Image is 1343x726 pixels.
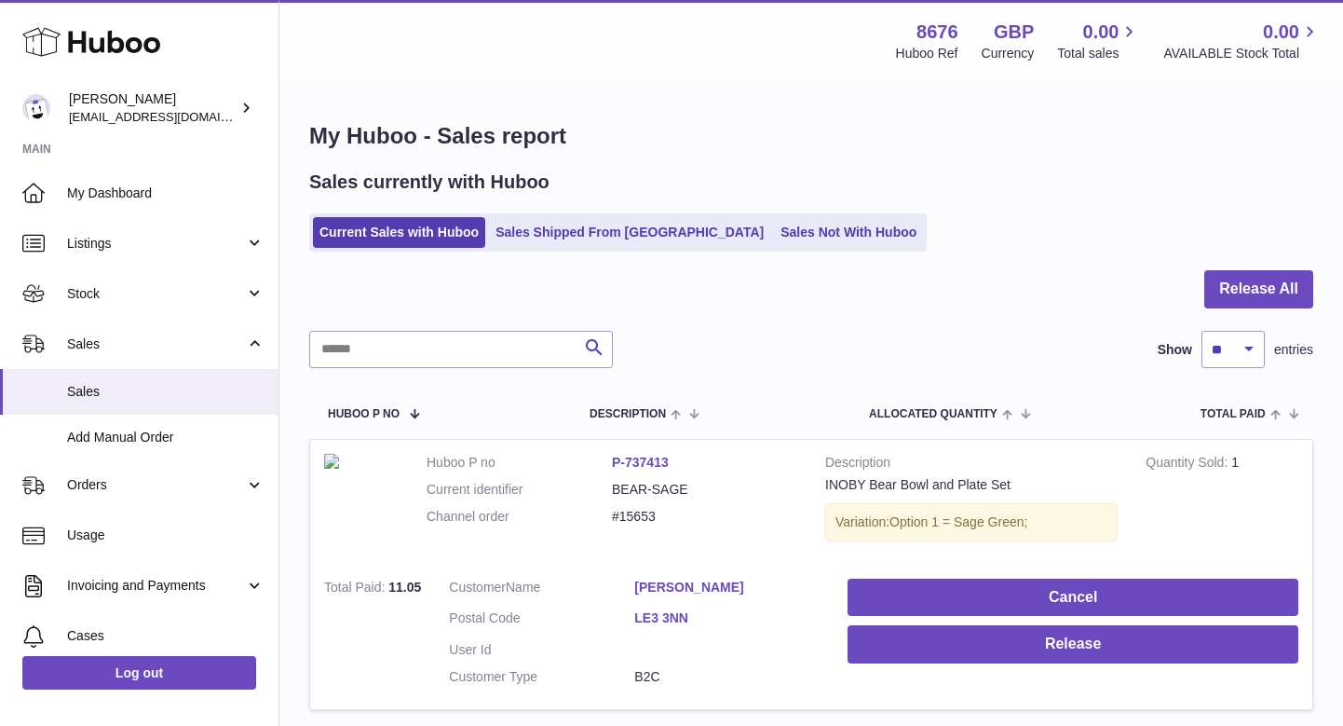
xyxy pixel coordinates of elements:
[869,408,997,420] span: ALLOCATED Quantity
[916,20,958,45] strong: 8676
[67,383,265,401] span: Sales
[489,217,770,248] a: Sales Shipped From [GEOGRAPHIC_DATA]
[1146,455,1231,474] strong: Quantity Sold
[1263,20,1299,45] span: 0.00
[825,454,1118,476] strong: Description
[1158,341,1192,359] label: Show
[825,503,1118,541] div: Variation:
[896,45,958,62] div: Huboo Ref
[825,476,1118,494] div: INOBY Bear Bowl and Plate Set
[1163,45,1321,62] span: AVAILABLE Stock Total
[449,641,634,659] dt: User Id
[449,610,634,632] dt: Postal Code
[1204,270,1313,308] button: Release All
[427,454,612,472] dt: Huboo P no
[1057,45,1140,62] span: Total sales
[67,285,245,303] span: Stock
[67,476,245,494] span: Orders
[67,336,245,353] span: Sales
[1274,341,1313,359] span: entries
[982,45,1035,62] div: Currency
[994,20,1034,45] strong: GBP
[1083,20,1119,45] span: 0.00
[69,90,237,126] div: [PERSON_NAME]
[612,481,797,499] dd: BEAR-SAGE
[634,668,820,686] dd: B2C
[328,408,400,420] span: Huboo P no
[889,514,1027,529] span: Option 1 = Sage Green;
[388,580,421,595] span: 11.05
[67,429,265,446] span: Add Manual Order
[69,109,274,124] span: [EMAIL_ADDRESS][DOMAIN_NAME]
[634,610,820,627] a: LE3 3NN
[1057,20,1140,62] a: 0.00 Total sales
[309,121,1313,151] h1: My Huboo - Sales report
[22,94,50,122] img: hello@inoby.co.uk
[774,217,923,248] a: Sales Not With Huboo
[427,508,612,526] dt: Channel order
[1163,20,1321,62] a: 0.00 AVAILABLE Stock Total
[324,454,339,469] img: DSCF5249.jpg
[634,579,820,596] a: [PERSON_NAME]
[67,577,245,595] span: Invoicing and Payments
[313,217,485,248] a: Current Sales with Huboo
[612,508,797,526] dd: #15653
[67,627,265,645] span: Cases
[848,579,1298,617] button: Cancel
[67,185,265,202] span: My Dashboard
[449,668,634,686] dt: Customer Type
[309,170,549,195] h2: Sales currently with Huboo
[848,625,1298,664] button: Release
[22,656,256,690] a: Log out
[67,235,245,253] span: Listings
[67,527,265,544] span: Usage
[449,580,506,595] span: Customer
[590,408,666,420] span: Description
[1132,440,1312,565] td: 1
[449,579,634,601] dt: Name
[324,580,388,599] strong: Total Paid
[612,455,669,470] a: P-737413
[1201,408,1266,420] span: Total paid
[427,481,612,499] dt: Current identifier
